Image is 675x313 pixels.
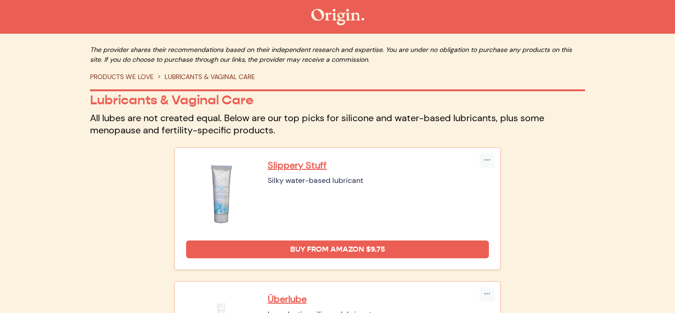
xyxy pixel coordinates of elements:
[90,45,585,65] p: The provider shares their recommendations based on their independent research and expertise. You ...
[311,9,364,25] img: The Origin Shop
[90,92,585,108] p: Lubricants & Vaginal Care
[268,175,489,186] div: Silky water-based lubricant
[268,159,489,171] a: Slippery Stuff
[90,73,154,81] a: PRODUCTS WE LOVE
[186,159,256,229] img: Slippery Stuff
[186,240,489,258] a: Buy from Amazon $9.75
[268,293,489,305] a: Überlube
[154,72,255,82] li: LUBRICANTS & VAGINAL CARE
[90,112,585,136] p: All lubes are not created equal. Below are our top picks for silicone and water-based lubricants,...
